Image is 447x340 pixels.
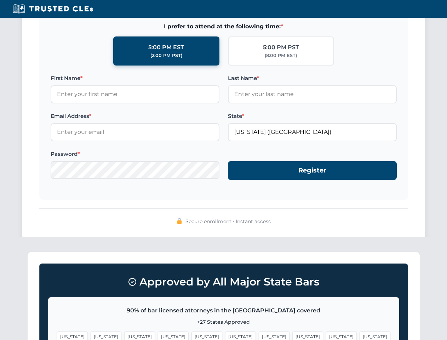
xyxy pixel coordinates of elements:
[228,123,397,141] input: Florida (FL)
[228,161,397,180] button: Register
[150,52,182,59] div: (2:00 PM PST)
[51,112,219,120] label: Email Address
[48,272,399,291] h3: Approved by All Major State Bars
[228,85,397,103] input: Enter your last name
[57,306,390,315] p: 90% of bar licensed attorneys in the [GEOGRAPHIC_DATA] covered
[11,4,95,14] img: Trusted CLEs
[51,74,219,83] label: First Name
[51,22,397,31] span: I prefer to attend at the following time:
[265,52,297,59] div: (8:00 PM EST)
[51,150,219,158] label: Password
[148,43,184,52] div: 5:00 PM EST
[51,85,219,103] input: Enter your first name
[177,218,182,224] img: 🔒
[263,43,299,52] div: 5:00 PM PST
[185,217,271,225] span: Secure enrollment • Instant access
[228,112,397,120] label: State
[51,123,219,141] input: Enter your email
[57,318,390,326] p: +27 States Approved
[228,74,397,83] label: Last Name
